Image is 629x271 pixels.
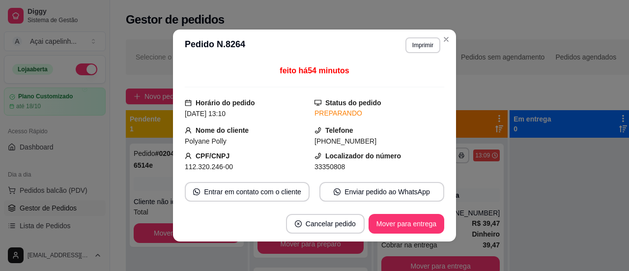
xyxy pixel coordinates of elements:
[185,37,245,53] h3: Pedido N. 8264
[325,152,401,160] strong: Localizador do número
[185,110,226,118] span: [DATE] 13:10
[314,163,345,171] span: 33350808
[185,137,227,145] span: Polyane Polly
[314,152,321,159] span: phone
[314,99,321,106] span: desktop
[325,126,353,134] strong: Telefone
[325,99,381,107] strong: Status do pedido
[185,127,192,134] span: user
[295,220,302,227] span: close-circle
[334,188,341,195] span: whats-app
[196,99,255,107] strong: Horário do pedido
[286,214,365,234] button: close-circleCancelar pedido
[314,127,321,134] span: phone
[314,108,444,119] div: PREPARANDO
[185,163,233,171] span: 112.320.246-00
[319,182,444,202] button: whats-appEnviar pedido ao WhatsApp
[196,152,229,160] strong: CPF/CNPJ
[405,37,440,53] button: Imprimir
[185,99,192,106] span: calendar
[369,214,444,234] button: Mover para entrega
[193,188,200,195] span: whats-app
[280,66,349,75] span: feito há 54 minutos
[314,137,376,145] span: [PHONE_NUMBER]
[438,31,454,47] button: Close
[196,126,249,134] strong: Nome do cliente
[185,152,192,159] span: user
[185,182,310,202] button: whats-appEntrar em contato com o cliente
